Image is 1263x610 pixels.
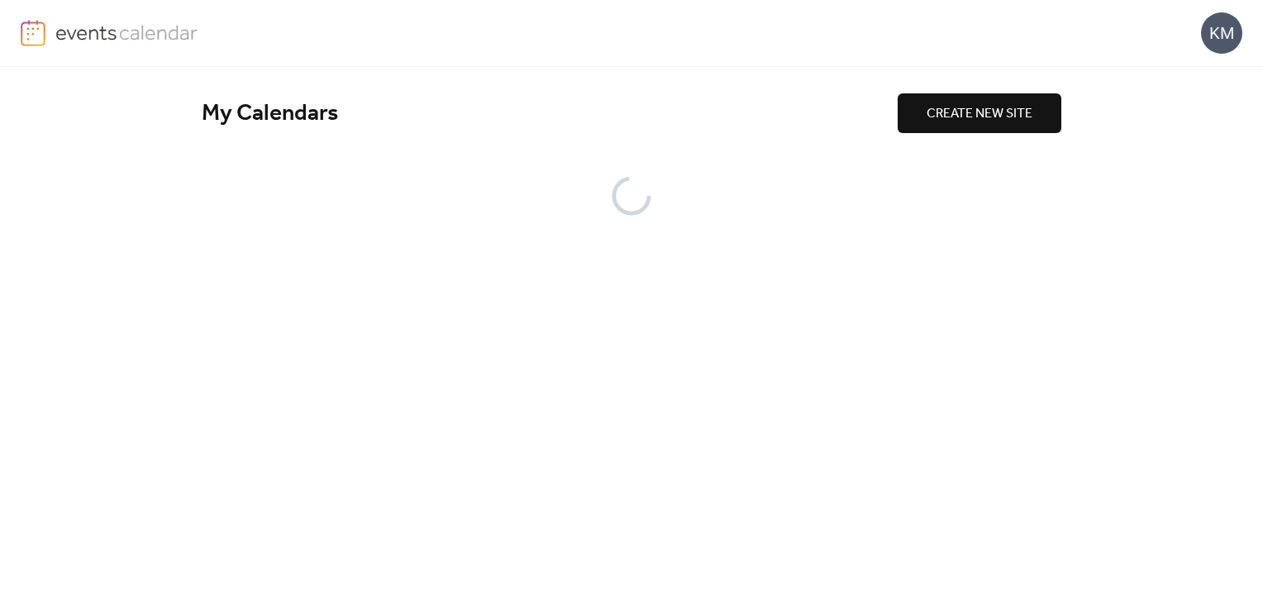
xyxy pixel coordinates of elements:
[55,20,198,45] img: logo-type
[898,93,1061,133] button: CREATE NEW SITE
[21,20,45,46] img: logo
[1201,12,1242,54] div: KM
[927,104,1032,124] span: CREATE NEW SITE
[202,99,898,128] div: My Calendars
